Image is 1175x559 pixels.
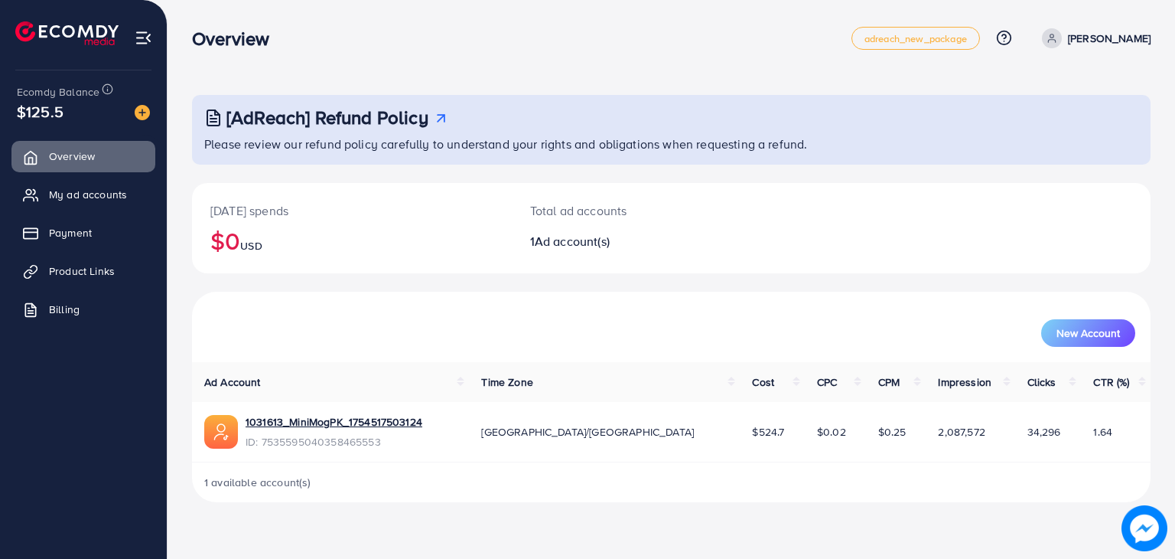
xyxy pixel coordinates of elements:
[1056,328,1120,338] span: New Account
[878,424,906,440] span: $0.25
[11,294,155,325] a: Billing
[49,149,95,164] span: Overview
[1093,424,1112,440] span: 1.64
[938,374,991,390] span: Impression
[204,135,1141,153] p: Please review our refund policy carefully to understand your rights and obligations when requesti...
[817,424,846,440] span: $0.02
[192,28,282,50] h3: Overview
[246,434,422,449] span: ID: 7535595040358465553
[11,141,155,172] a: Overview
[938,424,985,440] span: 2,087,572
[11,256,155,286] a: Product Links
[535,233,610,250] span: Ad account(s)
[11,217,155,248] a: Payment
[135,29,152,47] img: menu
[135,105,150,120] img: image
[11,179,155,210] a: My ad accounts
[1122,506,1167,551] img: image
[864,34,967,44] span: adreach_new_package
[817,374,837,390] span: CPC
[752,374,774,390] span: Cost
[1027,374,1056,390] span: Clicks
[1041,319,1135,347] button: New Account
[49,225,92,240] span: Payment
[851,27,980,50] a: adreach_new_package
[210,201,493,220] p: [DATE] spends
[49,263,115,279] span: Product Links
[530,201,733,220] p: Total ad accounts
[878,374,900,390] span: CPM
[1093,374,1129,390] span: CTR (%)
[1027,424,1061,440] span: 34,296
[1068,29,1151,47] p: [PERSON_NAME]
[481,374,532,390] span: Time Zone
[752,424,784,440] span: $524.7
[226,106,428,129] h3: [AdReach] Refund Policy
[481,424,694,440] span: [GEOGRAPHIC_DATA]/[GEOGRAPHIC_DATA]
[530,234,733,249] h2: 1
[49,187,127,202] span: My ad accounts
[49,302,80,317] span: Billing
[246,414,422,430] a: 1031613_MiniMogPK_1754517503124
[15,21,119,45] img: logo
[240,238,262,253] span: USD
[204,415,238,449] img: ic-ads-acc.e4c84228.svg
[17,100,63,123] span: $125.5
[210,226,493,255] h2: $0
[17,84,99,100] span: Ecomdy Balance
[204,374,261,390] span: Ad Account
[204,475,311,490] span: 1 available account(s)
[1036,28,1151,48] a: [PERSON_NAME]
